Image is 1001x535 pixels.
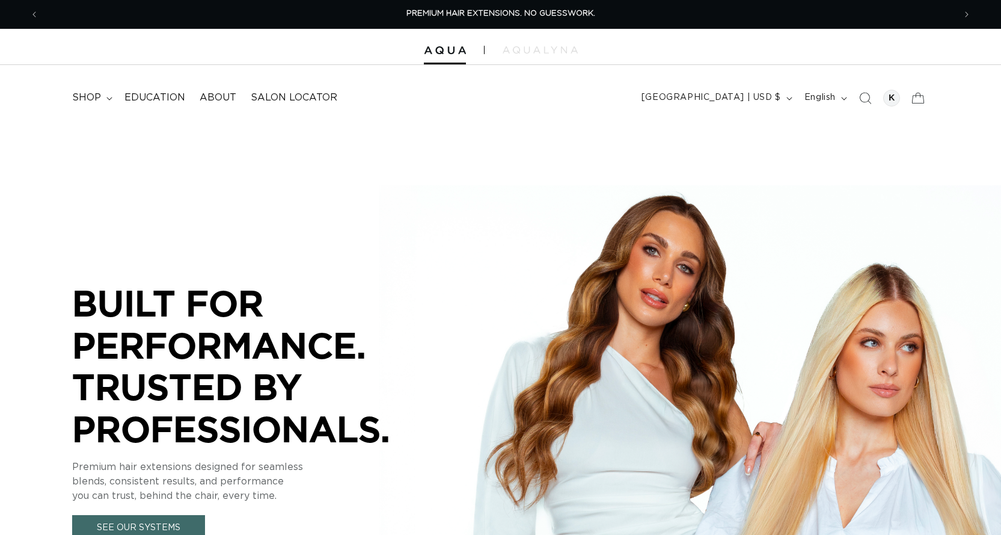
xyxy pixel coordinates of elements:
p: Premium hair extensions designed for seamless blends, consistent results, and performance you can... [72,460,433,503]
img: aqualyna.com [503,46,578,54]
span: PREMIUM HAIR EXTENSIONS. NO GUESSWORK. [406,10,595,17]
summary: Search [852,85,878,111]
span: English [804,91,836,104]
span: Education [124,91,185,104]
span: [GEOGRAPHIC_DATA] | USD $ [641,91,781,104]
span: shop [72,91,101,104]
button: Previous announcement [21,3,47,26]
img: Aqua Hair Extensions [424,46,466,55]
span: About [200,91,236,104]
button: Next announcement [954,3,980,26]
span: Salon Locator [251,91,337,104]
button: English [797,87,852,110]
a: Salon Locator [243,84,344,111]
p: BUILT FOR PERFORMANCE. TRUSTED BY PROFESSIONALS. [72,282,433,450]
summary: shop [65,84,117,111]
a: About [192,84,243,111]
button: [GEOGRAPHIC_DATA] | USD $ [634,87,797,110]
a: Education [117,84,192,111]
